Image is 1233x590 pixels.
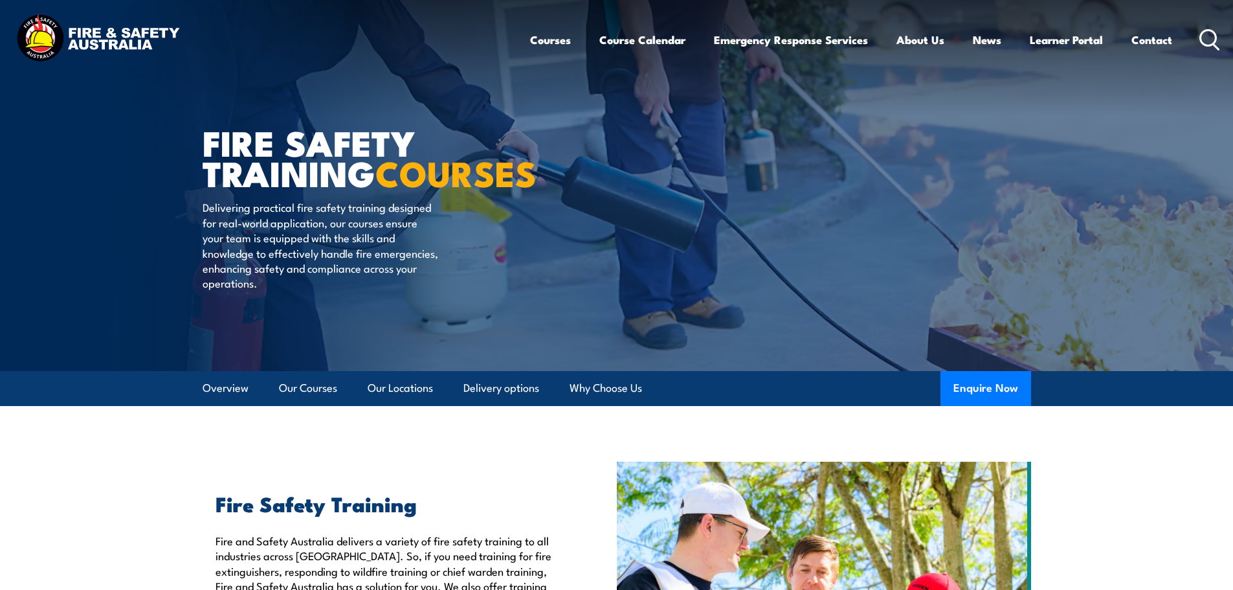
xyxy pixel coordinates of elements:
[1030,23,1103,57] a: Learner Portal
[463,371,539,405] a: Delivery options
[599,23,685,57] a: Course Calendar
[530,23,571,57] a: Courses
[203,199,439,290] p: Delivering practical fire safety training designed for real-world application, our courses ensure...
[279,371,337,405] a: Our Courses
[203,127,522,187] h1: FIRE SAFETY TRAINING
[973,23,1001,57] a: News
[714,23,868,57] a: Emergency Response Services
[216,494,557,512] h2: Fire Safety Training
[375,145,537,199] strong: COURSES
[368,371,433,405] a: Our Locations
[570,371,642,405] a: Why Choose Us
[203,371,249,405] a: Overview
[1131,23,1172,57] a: Contact
[896,23,944,57] a: About Us
[940,371,1031,406] button: Enquire Now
